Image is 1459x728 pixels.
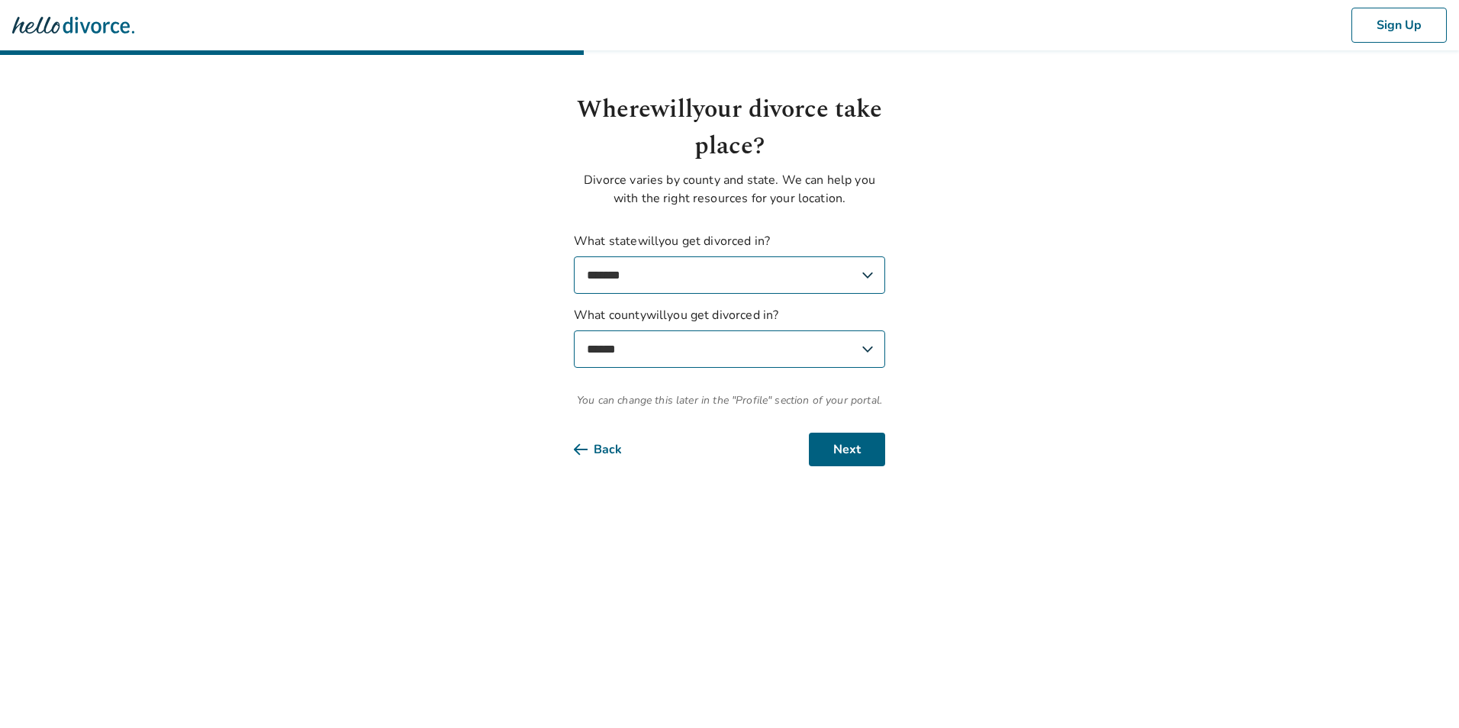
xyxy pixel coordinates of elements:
img: Hello Divorce Logo [12,10,134,40]
button: Next [809,433,885,466]
span: You can change this later in the "Profile" section of your portal. [574,392,885,408]
h1: Where will your divorce take place? [574,92,885,165]
p: Divorce varies by county and state. We can help you with the right resources for your location. [574,171,885,208]
label: What state will you get divorced in? [574,232,885,294]
select: What countywillyou get divorced in? [574,330,885,368]
iframe: Chat Widget [1383,655,1459,728]
button: Sign Up [1351,8,1447,43]
button: Back [574,433,646,466]
select: What statewillyou get divorced in? [574,256,885,294]
label: What county will you get divorced in? [574,306,885,368]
